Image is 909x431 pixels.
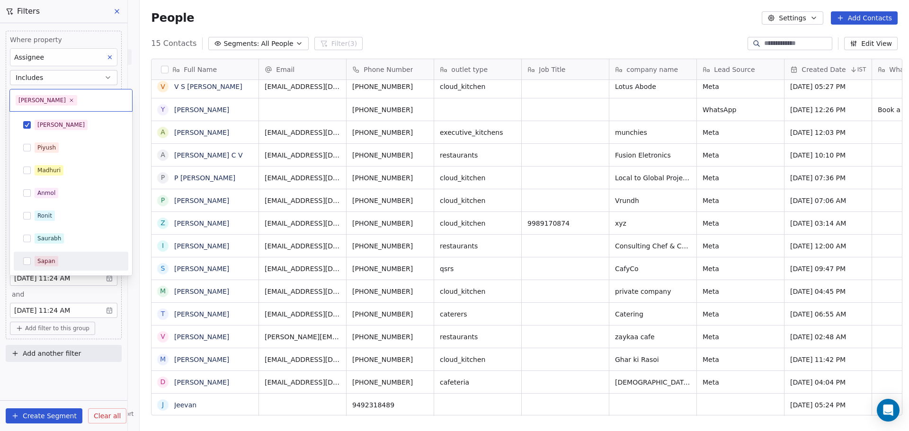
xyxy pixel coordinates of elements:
[37,189,55,197] div: Anmol
[37,166,61,175] div: Madhuri
[37,121,85,129] div: [PERSON_NAME]
[37,257,55,265] div: Sapan
[14,115,128,407] div: Suggestions
[37,143,56,152] div: Piyush
[37,234,61,243] div: Saurabh
[18,96,66,105] div: [PERSON_NAME]
[37,211,52,220] div: Ronit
